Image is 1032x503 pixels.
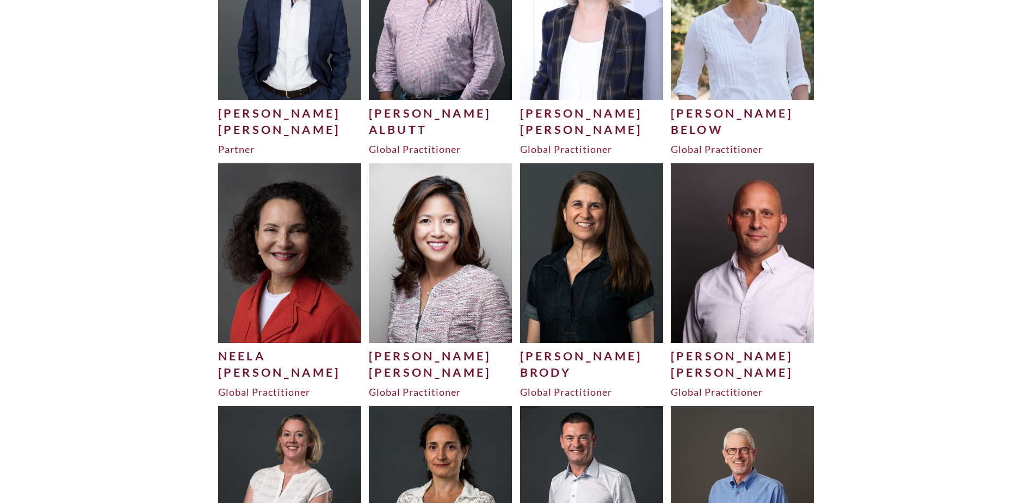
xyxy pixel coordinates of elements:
div: Below [671,121,814,138]
div: [PERSON_NAME] [369,105,512,121]
div: [PERSON_NAME] [218,105,362,121]
div: Partner [218,143,362,156]
div: Global Practitioner [369,385,512,398]
div: Neela [218,348,362,364]
a: [PERSON_NAME][PERSON_NAME]Global Practitioner [369,163,512,398]
div: Global Practitioner [671,385,814,398]
a: [PERSON_NAME][PERSON_NAME]Global Practitioner [671,163,814,398]
div: [PERSON_NAME] [218,364,362,381]
img: Michelle-Brody-cropped-Exetor-photo-500x625.jpeg [520,163,664,342]
div: [PERSON_NAME] [369,364,512,381]
div: Brody [520,364,664,381]
div: Global Practitioner [218,385,362,398]
div: [PERSON_NAME] [218,121,362,138]
div: [PERSON_NAME] [369,348,512,364]
img: Jenn-Bevan-500x625.jpg [369,163,512,342]
div: [PERSON_NAME] [520,348,664,364]
div: Albutt [369,121,512,138]
div: [PERSON_NAME] [520,105,664,121]
div: Global Practitioner [520,143,664,156]
div: [PERSON_NAME] [671,364,814,381]
div: [PERSON_NAME] [671,105,814,121]
img: Jason-Burby-500x625.jpg [671,163,814,342]
div: [PERSON_NAME] [671,348,814,364]
div: Global Practitioner [671,143,814,156]
div: [PERSON_NAME] [520,121,664,138]
div: Global Practitioner [520,385,664,398]
a: [PERSON_NAME]BrodyGlobal Practitioner [520,163,664,398]
a: Neela[PERSON_NAME]Global Practitioner [218,163,362,398]
img: Neela-2-500x625.png [218,163,362,342]
div: Global Practitioner [369,143,512,156]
